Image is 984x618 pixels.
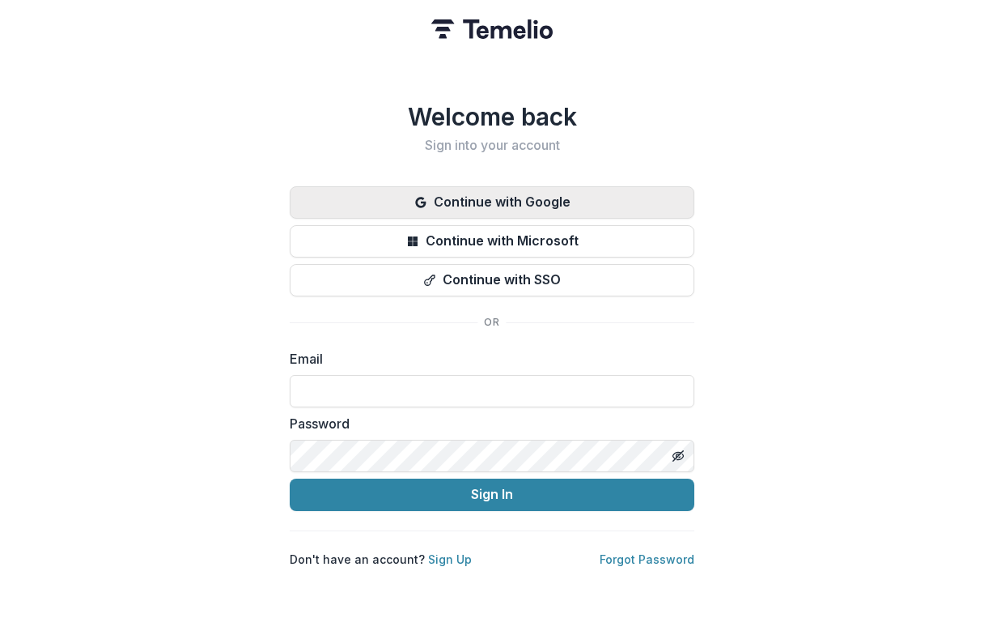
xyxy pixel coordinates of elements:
[290,225,694,258] button: Continue with Microsoft
[290,479,694,511] button: Sign In
[665,443,691,469] button: Toggle password visibility
[290,349,685,369] label: Email
[290,264,694,296] button: Continue with SSO
[290,186,694,219] button: Continue with Google
[431,19,553,39] img: Temelio
[600,552,694,566] a: Forgot Password
[290,138,694,153] h2: Sign into your account
[290,102,694,131] h1: Welcome back
[290,414,685,433] label: Password
[290,551,472,568] p: Don't have an account?
[428,552,472,566] a: Sign Up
